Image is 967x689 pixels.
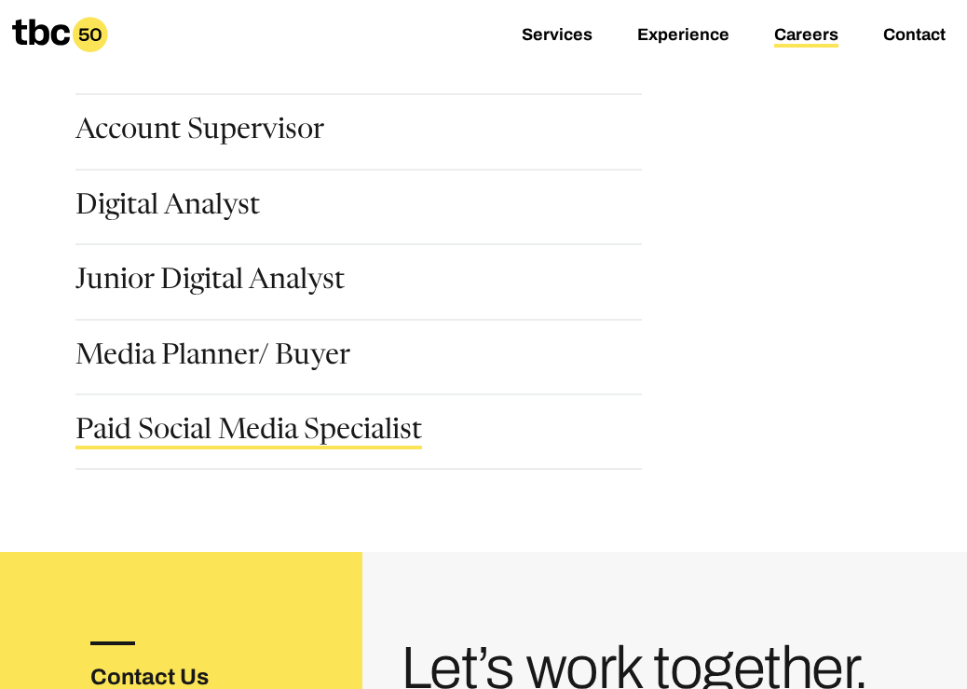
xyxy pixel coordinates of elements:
a: Account Supervisor [75,117,324,149]
a: Junior Digital Analyst [75,268,345,299]
a: Careers [774,25,838,48]
a: Experience [637,25,729,48]
a: Media Planner/ Buyer [75,343,350,375]
a: Digital Analyst [75,193,260,225]
a: Paid Social Media Specialist [75,418,422,449]
a: Services [522,25,592,48]
a: Contact [883,25,946,48]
